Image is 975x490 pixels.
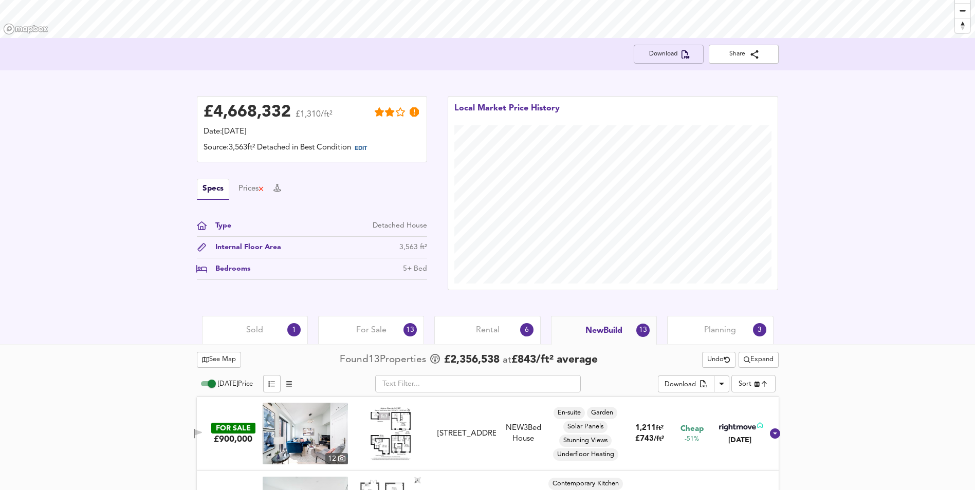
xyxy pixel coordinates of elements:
button: Download [634,45,704,64]
div: 12 [325,453,348,464]
div: FOR SALE [211,423,255,434]
div: FOR SALE£900,000 property thumbnail 12 Floorplan[STREET_ADDRESS]NEW3Bed HouseEn-suiteGardenSolar ... [197,397,779,470]
button: Share [709,45,779,64]
div: Solar Panels [563,421,608,433]
div: 3 [753,323,766,336]
span: -51% [685,435,699,444]
div: Download [665,379,696,391]
div: Stunning Views [559,435,612,447]
span: 1,211 [635,424,656,432]
div: Bedrooms [207,263,250,274]
a: property thumbnail 12 [263,403,348,464]
div: 1 [287,323,301,336]
span: Share [717,49,770,60]
div: [STREET_ADDRESS] [437,428,496,439]
div: 3,563 ft² [399,242,427,253]
div: Date: [DATE] [204,126,420,138]
span: Underfloor Heating [553,450,618,459]
button: Specs [197,179,229,200]
span: Expand [744,354,774,366]
div: Contemporary Kitchen [548,478,623,490]
div: 5+ Bed [403,263,427,274]
div: En-suite [554,407,585,419]
button: Zoom out [955,3,970,18]
span: Contemporary Kitchen [548,479,623,488]
div: Source: 3,563ft² Detached in Best Condition [204,142,420,156]
span: £1,310/ft² [296,110,333,125]
span: ft² [656,425,664,431]
span: Garden [587,408,617,418]
span: Undo [707,354,730,366]
img: Floorplan [369,403,413,464]
span: See Map [202,354,236,366]
span: £ 843 / ft² average [511,354,598,365]
button: Download [658,375,714,393]
div: Sort [739,379,751,389]
div: split button [658,375,729,393]
button: Undo [702,352,735,368]
span: Download [642,49,695,60]
span: En-suite [554,408,585,418]
span: Solar Panels [563,422,608,431]
div: Garden [587,407,617,419]
div: split button [739,352,779,368]
div: Found 13 Propert ies [340,353,429,367]
span: at [503,355,511,365]
button: Expand [739,352,779,368]
button: Reset bearing to north [955,18,970,33]
span: £ 743 [635,435,664,443]
div: 6 [520,323,534,336]
div: The Aylmer Collection, Aylmer Road, East Finchley, London, N2 0FF [433,428,500,439]
div: Local Market Price History [454,103,560,125]
span: Reset bearing to north [955,18,970,33]
span: Zoom out [955,4,970,18]
span: EDIT [355,146,367,152]
div: Type [207,220,231,231]
div: 13 [636,324,650,337]
span: Sold [246,325,263,336]
span: Planning [704,325,736,336]
div: NEW 3 Bed House [500,423,546,445]
span: Rental [476,325,500,336]
button: Download Results [714,375,729,393]
span: £ 2,356,538 [444,352,500,368]
span: Stunning Views [559,436,612,445]
button: See Map [197,352,242,368]
span: / ft² [654,436,664,442]
div: £ 4,668,332 [204,105,291,120]
div: Sort [731,375,776,392]
span: Cheap [680,424,704,435]
div: Detached House [373,220,427,231]
div: [DATE] [717,435,763,445]
div: Internal Floor Area [207,242,281,253]
div: £900,000 [214,434,252,445]
img: property thumbnail [263,403,348,464]
div: 13 [403,323,417,336]
svg: Show Details [769,427,781,440]
input: Text Filter... [375,375,581,392]
span: For Sale [356,325,387,336]
span: [DATE] Price [218,381,253,387]
span: New Build [585,325,622,336]
button: Prices [238,183,265,195]
a: Mapbox homepage [3,23,48,35]
div: Underfloor Heating [553,448,618,461]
